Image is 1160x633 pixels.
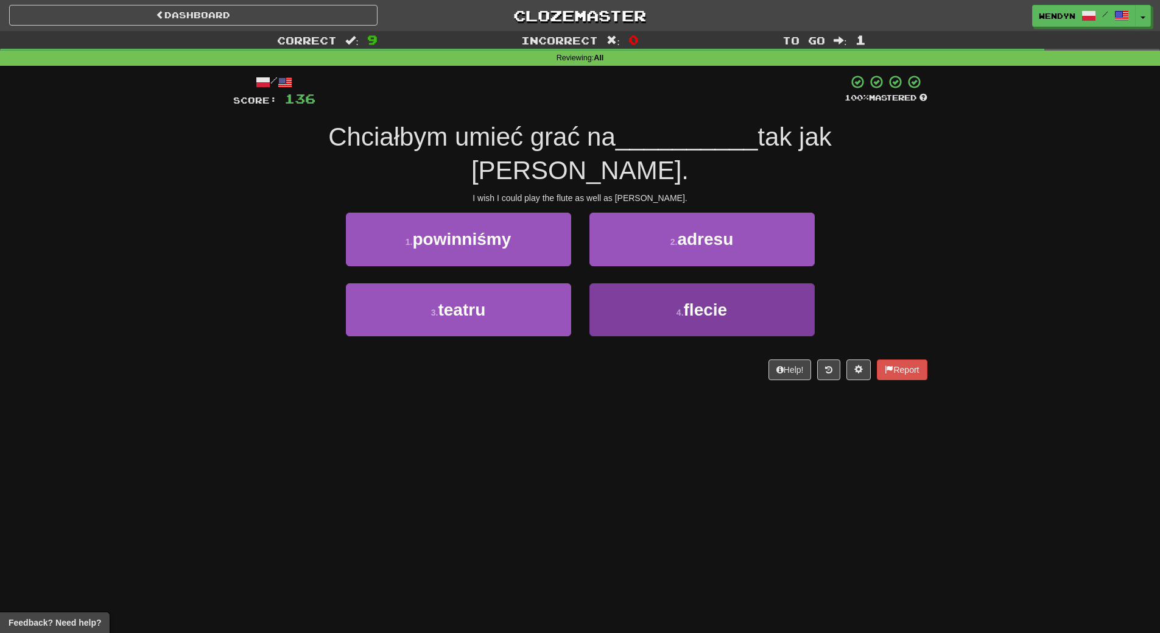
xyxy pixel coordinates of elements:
button: 4.flecie [589,283,815,336]
button: 1.powinniśmy [346,213,571,266]
span: : [834,35,847,46]
a: WendyN / [1032,5,1136,27]
span: Incorrect [521,34,598,46]
span: Open feedback widget [9,617,101,629]
span: / [1102,10,1108,18]
span: adresu [677,230,733,249]
div: / [233,74,315,90]
button: Report [877,359,927,380]
button: 2.adresu [589,213,815,266]
button: 3.teatru [346,283,571,336]
span: flecie [684,300,728,319]
span: Correct [277,34,337,46]
span: 1 [856,32,866,47]
small: 3 . [431,308,438,317]
span: 100 % [845,93,869,102]
small: 4 . [677,308,684,317]
span: Score: [233,95,277,105]
div: I wish I could play the flute as well as [PERSON_NAME]. [233,192,927,204]
span: powinniśmy [412,230,511,249]
span: tak jak [PERSON_NAME]. [471,122,832,185]
button: Help! [768,359,812,380]
span: Chciałbym umieć grać na [328,122,616,151]
span: 0 [628,32,639,47]
span: To go [782,34,825,46]
span: WendyN [1039,10,1075,21]
span: teatru [438,300,485,319]
span: : [345,35,359,46]
small: 1 . [406,237,413,247]
strong: All [594,54,603,62]
a: Clozemaster [396,5,764,26]
div: Mastered [845,93,927,104]
span: : [606,35,620,46]
a: Dashboard [9,5,378,26]
small: 2 . [670,237,678,247]
span: 136 [284,91,315,106]
span: 9 [367,32,378,47]
button: Round history (alt+y) [817,359,840,380]
span: __________ [616,122,758,151]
